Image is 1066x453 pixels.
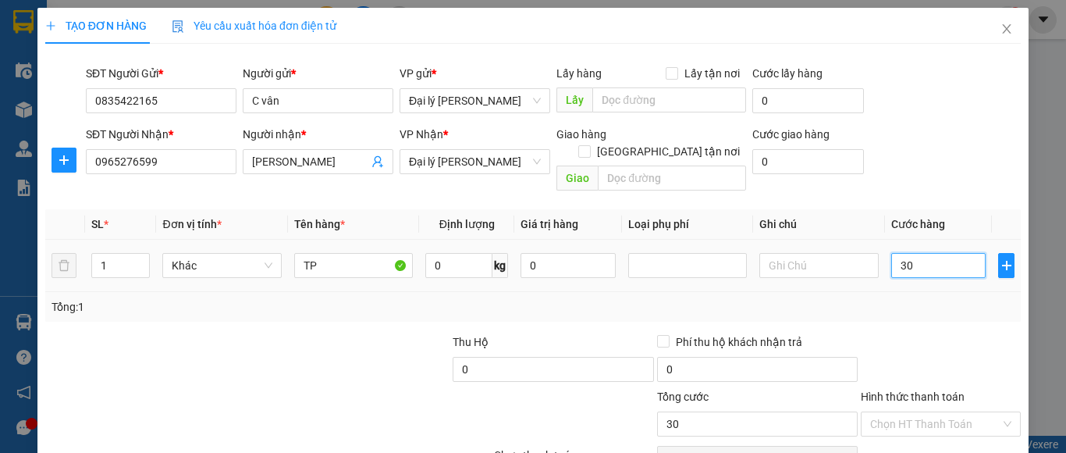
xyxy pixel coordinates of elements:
button: plus [52,148,76,173]
span: close [1000,23,1013,35]
span: Giao hàng [556,128,606,141]
span: Thu Hộ [453,336,489,348]
span: SL [91,218,104,230]
span: Giao [556,166,598,191]
div: VP gửi [400,65,550,82]
span: Đại lý Nghi Hải [409,150,541,173]
span: Đại lý Nghi Hải [409,89,541,112]
input: Cước giao hàng [752,149,864,174]
span: kg [492,253,508,278]
span: Lấy [556,87,592,112]
input: Dọc đường [598,166,746,191]
label: Hình thức thanh toán [861,391,965,403]
span: Tổng cước [657,391,709,403]
span: [GEOGRAPHIC_DATA] tận nơi [591,143,746,160]
button: delete [52,253,76,278]
div: Người gửi [243,65,393,82]
label: Cước giao hàng [752,128,830,141]
span: Khác [172,254,272,277]
span: plus [45,20,56,31]
span: Định lượng [439,218,495,230]
span: TẠO ĐƠN HÀNG [45,20,147,32]
button: plus [998,253,1014,278]
span: Giá trị hàng [521,218,578,230]
span: plus [999,259,1014,272]
span: Phí thu hộ khách nhận trả [670,334,808,351]
button: Close [985,8,1029,52]
div: Tổng: 1 [52,298,413,316]
img: icon [172,20,184,33]
span: user-add [371,155,384,168]
span: Tên hàng [294,218,345,230]
div: SĐT Người Nhận [86,126,236,143]
th: Loại phụ phí [622,209,753,240]
input: 0 [521,253,616,278]
label: Cước lấy hàng [752,67,823,80]
input: Dọc đường [592,87,746,112]
div: Người nhận [243,126,393,143]
span: Lấy tận nơi [678,65,746,82]
input: Ghi Chú [759,253,878,278]
span: Đơn vị tính [162,218,221,230]
input: Cước lấy hàng [752,88,864,113]
input: VD: Bàn, Ghế [294,253,413,278]
span: plus [52,154,76,166]
div: SĐT Người Gửi [86,65,236,82]
th: Ghi chú [753,209,884,240]
span: Lấy hàng [556,67,602,80]
span: Cước hàng [891,218,945,230]
span: Yêu cầu xuất hóa đơn điện tử [172,20,336,32]
span: VP Nhận [400,128,443,141]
